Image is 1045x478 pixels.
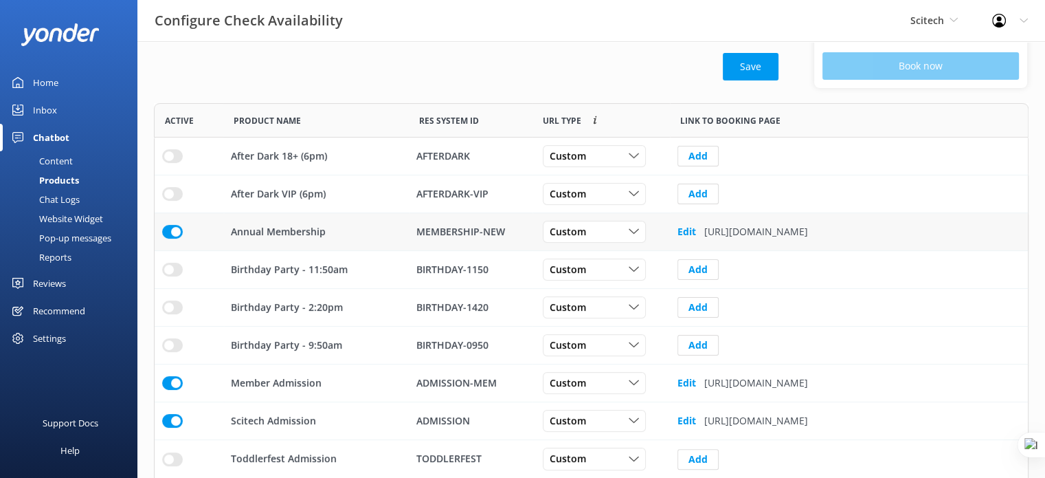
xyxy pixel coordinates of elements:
[231,186,326,202] p: After Dark VIP (6pm)
[416,338,525,353] div: BIRTHDAY-0950
[154,175,1029,213] div: row
[43,409,98,437] div: Support Docs
[165,114,194,127] span: Active
[8,190,137,209] a: Chat Logs
[8,151,73,171] div: Content
[154,402,1029,440] div: row
[231,262,348,277] p: Birthday Party - 11:50am
[677,407,696,435] button: Edit
[723,53,778,80] button: Save
[155,10,343,32] h3: Configure Check Availability
[543,114,581,127] span: Link to booking page
[8,228,111,248] div: Pop-up messages
[677,449,719,470] button: Add
[33,124,69,151] div: Chatbot
[677,259,719,280] button: Add
[60,437,80,464] div: Help
[550,149,594,164] span: Custom
[8,171,137,190] a: Products
[154,440,1029,478] div: row
[704,376,808,391] p: [URL][DOMAIN_NAME]
[416,224,525,239] div: MEMBERSHIP-NEW
[8,209,103,228] div: Website Widget
[416,149,525,164] div: AFTERDARK
[677,376,696,390] b: Edit
[154,213,1029,251] div: row
[677,335,719,356] button: Add
[154,289,1029,327] div: row
[416,262,525,277] div: BIRTHDAY-1150
[677,218,696,246] button: Edit
[677,369,696,397] button: Edit
[550,413,594,428] span: Custom
[231,149,327,164] p: After Dark 18+ (6pm)
[680,114,780,127] span: Link to booking page
[677,146,719,166] button: Add
[8,209,137,228] a: Website Widget
[154,251,1029,289] div: row
[154,138,1029,478] div: grid
[231,338,342,353] p: Birthday Party - 9:50am
[677,297,719,318] button: Add
[704,413,808,428] p: [URL][DOMAIN_NAME]
[910,14,944,27] span: Scitech
[8,248,137,267] a: Reports
[33,297,85,325] div: Recommend
[231,413,316,428] p: Scitech Admission
[231,300,343,315] p: Birthday Party - 2:20pm
[416,413,525,428] div: ADMISSION
[550,186,594,202] span: Custom
[8,228,137,248] a: Pop-up messages
[154,365,1029,402] div: row
[677,184,719,204] button: Add
[154,138,1029,175] div: row
[416,186,525,202] div: AFTERDARK-VIP
[8,248,71,267] div: Reports
[550,224,594,239] span: Custom
[8,190,80,209] div: Chat Logs
[704,224,808,239] p: [URL][DOMAIN_NAME]
[21,23,100,46] img: yonder-white-logo.png
[677,225,696,239] b: Edit
[231,224,326,239] p: Annual Membership
[8,151,137,171] a: Content
[154,327,1029,365] div: row
[33,270,66,297] div: Reviews
[231,452,337,467] p: Toddlerfest Admission
[416,376,525,391] div: ADMISSION-MEM
[33,69,58,96] div: Home
[416,452,525,467] div: TODDLERFEST
[33,96,57,124] div: Inbox
[677,414,696,428] b: Edit
[550,300,594,315] span: Custom
[550,376,594,391] span: Custom
[550,262,594,277] span: Custom
[416,300,525,315] div: BIRTHDAY-1420
[550,338,594,353] span: Custom
[8,171,79,190] div: Products
[33,325,66,352] div: Settings
[234,114,301,127] span: Product Name
[550,452,594,467] span: Custom
[231,376,322,391] p: Member Admission
[419,114,479,127] span: Res System ID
